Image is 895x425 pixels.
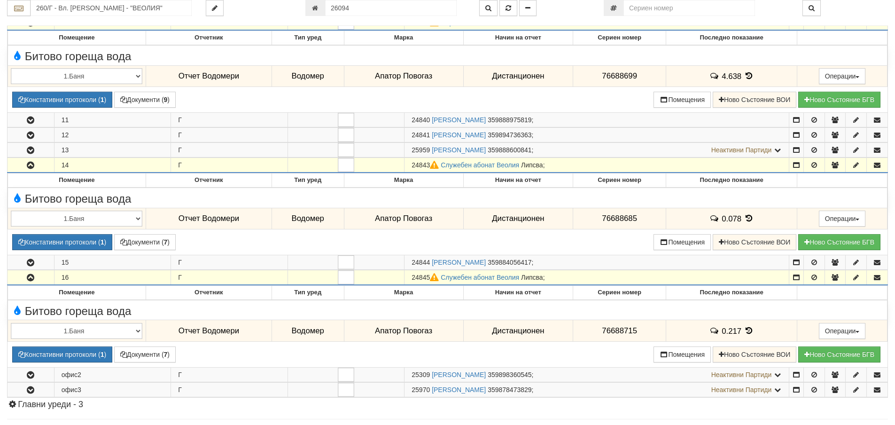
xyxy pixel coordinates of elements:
[12,234,112,250] button: Констативни протоколи (1)
[412,386,430,394] span: Партида №
[171,368,288,382] td: Г
[711,146,772,154] span: Неактивни Партиди
[488,259,531,266] span: 359884056417
[164,351,168,358] b: 7
[146,31,272,45] th: Отчетник
[405,368,789,382] td: ;
[344,31,463,45] th: Марка
[666,31,797,45] th: Последно показание
[521,161,543,169] span: Липсва
[344,286,463,300] th: Марка
[114,234,176,250] button: Документи (7)
[412,161,441,169] span: Партида №
[744,214,754,223] span: История на показанията
[709,71,722,80] span: История на забележките
[7,400,888,409] h4: Главни уреди - 3
[432,371,486,378] a: [PERSON_NAME]
[463,65,573,87] td: Дистанционен
[54,383,171,397] td: офис3
[12,92,112,108] button: Констативни протоколи (1)
[272,286,344,300] th: Тип уред
[573,173,666,188] th: Сериен номер
[272,208,344,229] td: Водомер
[463,208,573,229] td: Дистанционен
[412,146,430,154] span: Партида №
[164,96,168,103] b: 9
[819,68,866,84] button: Операции
[146,286,272,300] th: Отчетник
[54,143,171,157] td: 13
[405,383,789,397] td: ;
[709,214,722,223] span: История на забележките
[711,386,772,394] span: Неактивни Партиди
[272,31,344,45] th: Тип уред
[54,158,171,173] td: 14
[798,234,880,250] button: Новo Състояние БГВ
[798,92,880,108] button: Новo Състояние БГВ
[666,286,797,300] th: Последно показание
[573,31,666,45] th: Сериен номер
[666,173,797,188] th: Последно показание
[10,305,131,317] span: Битово гореща вода
[709,326,722,335] span: История на забележките
[179,71,239,80] span: Отчет Водомери
[101,96,104,103] b: 1
[412,274,441,281] span: Партида №
[164,238,168,246] b: 7
[405,270,789,285] td: ;
[272,173,344,188] th: Тип уред
[463,173,573,188] th: Начин на отчет
[463,286,573,300] th: Начин на отчет
[432,116,486,124] a: [PERSON_NAME]
[713,346,796,362] button: Ново Състояние ВОИ
[488,371,531,378] span: 359898360545
[521,274,543,281] span: Липсва
[54,270,171,285] td: 16
[488,131,531,139] span: 359894736363
[488,146,531,154] span: 359888600841
[463,31,573,45] th: Начин на отчет
[488,386,531,394] span: 359878473829
[405,143,789,157] td: ;
[432,131,486,139] a: [PERSON_NAME]
[179,214,239,223] span: Отчет Водомери
[101,238,104,246] b: 1
[722,214,741,223] span: 0.078
[344,65,463,87] td: Апатор Повогаз
[101,351,104,358] b: 1
[8,173,146,188] th: Помещение
[573,286,666,300] th: Сериен номер
[432,386,486,394] a: [PERSON_NAME]
[171,255,288,270] td: Г
[146,173,272,188] th: Отчетник
[54,128,171,142] td: 12
[405,128,789,142] td: ;
[272,320,344,342] td: Водомер
[171,270,288,285] td: Г
[463,320,573,342] td: Дистанционен
[432,259,486,266] a: [PERSON_NAME]
[171,113,288,127] td: Г
[488,116,531,124] span: 359888975819
[654,234,711,250] button: Помещения
[412,259,430,266] span: Партида №
[441,161,519,169] a: Служебен абонат Веолия
[441,274,519,281] a: Служебен абонат Веолия
[412,131,430,139] span: Партида №
[412,116,430,124] span: Партида №
[54,368,171,382] td: офис2
[819,211,866,227] button: Операции
[8,286,146,300] th: Помещение
[114,92,176,108] button: Документи (9)
[344,208,463,229] td: Апатор Повогаз
[602,326,637,335] span: 76688715
[10,50,131,63] span: Битово гореща вода
[171,128,288,142] td: Г
[713,234,796,250] button: Ново Състояние ВОИ
[744,71,754,80] span: История на показанията
[54,255,171,270] td: 15
[344,173,463,188] th: Марка
[272,65,344,87] td: Водомер
[432,146,486,154] a: [PERSON_NAME]
[711,371,772,378] span: Неактивни Партиди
